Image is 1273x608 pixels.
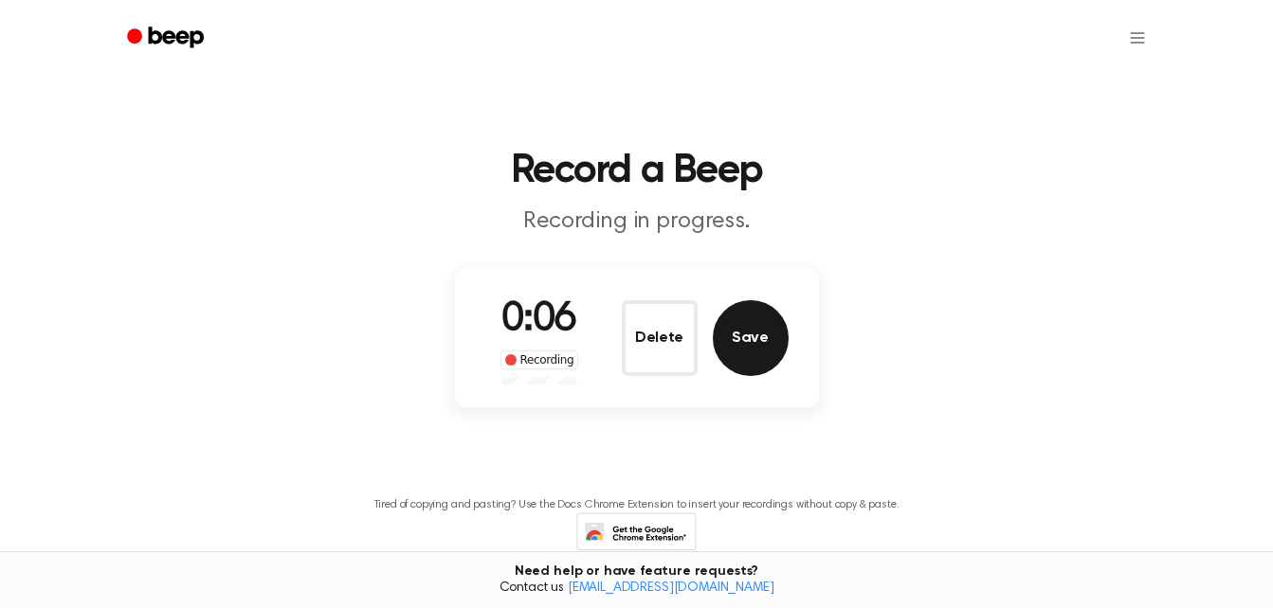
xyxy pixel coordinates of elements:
button: Save Audio Record [713,300,789,376]
h1: Record a Beep [152,152,1122,191]
div: Recording [500,350,579,369]
span: 0:06 [501,300,577,340]
p: Tired of copying and pasting? Use the Docs Chrome Extension to insert your recordings without cop... [374,498,900,512]
button: Delete Audio Record [622,300,698,376]
a: Beep [114,20,221,57]
p: Recording in progress. [273,206,1001,238]
button: Open menu [1115,15,1160,61]
a: [EMAIL_ADDRESS][DOMAIN_NAME] [568,581,774,595]
span: Contact us [11,581,1262,598]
